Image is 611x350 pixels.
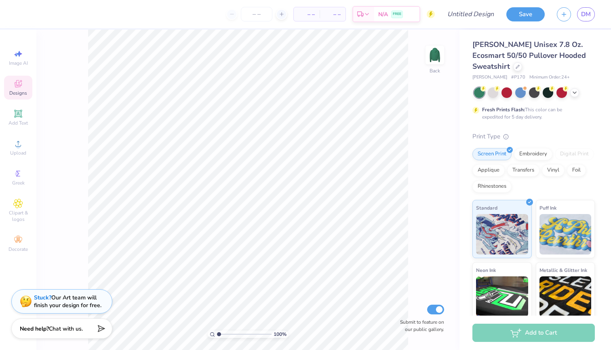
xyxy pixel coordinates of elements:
[539,276,592,317] img: Metallic & Glitter Ink
[511,74,525,81] span: # P170
[539,266,587,274] span: Metallic & Glitter Ink
[274,331,287,338] span: 100 %
[427,47,443,63] img: Back
[514,148,552,160] div: Embroidery
[9,90,27,96] span: Designs
[430,67,440,74] div: Back
[8,120,28,126] span: Add Text
[472,74,507,81] span: [PERSON_NAME]
[506,7,545,21] button: Save
[12,180,25,186] span: Greek
[324,10,341,19] span: – –
[34,294,51,301] strong: Stuck?
[567,164,586,176] div: Foil
[472,164,505,176] div: Applique
[482,106,525,113] strong: Fresh Prints Flash:
[581,10,591,19] span: DM
[476,276,528,317] img: Neon Ink
[555,148,594,160] div: Digital Print
[4,210,32,223] span: Clipart & logos
[9,60,28,66] span: Image AI
[472,148,512,160] div: Screen Print
[472,40,586,71] span: [PERSON_NAME] Unisex 7.8 Oz. Ecosmart 50/50 Pullover Hooded Sweatshirt
[393,11,401,17] span: FREE
[10,150,26,156] span: Upload
[8,246,28,252] span: Decorate
[299,10,315,19] span: – –
[441,6,500,22] input: Untitled Design
[476,214,528,255] img: Standard
[482,106,582,121] div: This color can be expedited for 5 day delivery.
[49,325,83,333] span: Chat with us.
[539,204,556,212] span: Puff Ink
[396,318,444,333] label: Submit to feature on our public gallery.
[20,325,49,333] strong: Need help?
[529,74,570,81] span: Minimum Order: 24 +
[476,204,497,212] span: Standard
[507,164,539,176] div: Transfers
[472,132,595,141] div: Print Type
[34,294,101,309] div: Our Art team will finish your design for free.
[241,7,272,21] input: – –
[476,266,496,274] span: Neon Ink
[472,180,512,193] div: Rhinestones
[539,214,592,255] img: Puff Ink
[542,164,565,176] div: Vinyl
[577,7,595,21] a: DM
[378,10,388,19] span: N/A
